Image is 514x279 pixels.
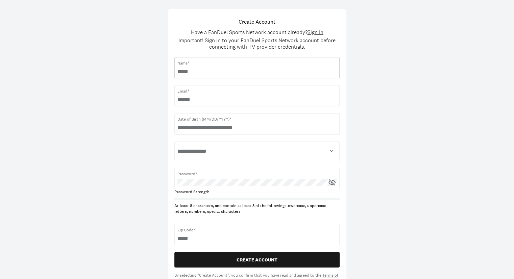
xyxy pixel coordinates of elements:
div: Password Strength [174,189,257,195]
h1: Create Account [239,18,275,26]
span: Password* [177,171,336,177]
span: Name* [177,60,336,66]
span: Date of Birth (MM/DD/YYYY)* [177,116,336,122]
span: Email* [177,88,336,94]
button: CREATE ACCOUNT [174,252,339,268]
span: Zip Code* [177,227,336,233]
div: Have a FanDuel Sports Network account already? [191,29,323,35]
span: Sign In [308,29,323,36]
div: Important! Sign in to your FanDuel Sports Network account before connecting with TV provider cred... [175,37,340,50]
div: At least 8 characters, and contain at least 3 of the following: lowercase, uppercase letters, num... [174,203,339,214]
